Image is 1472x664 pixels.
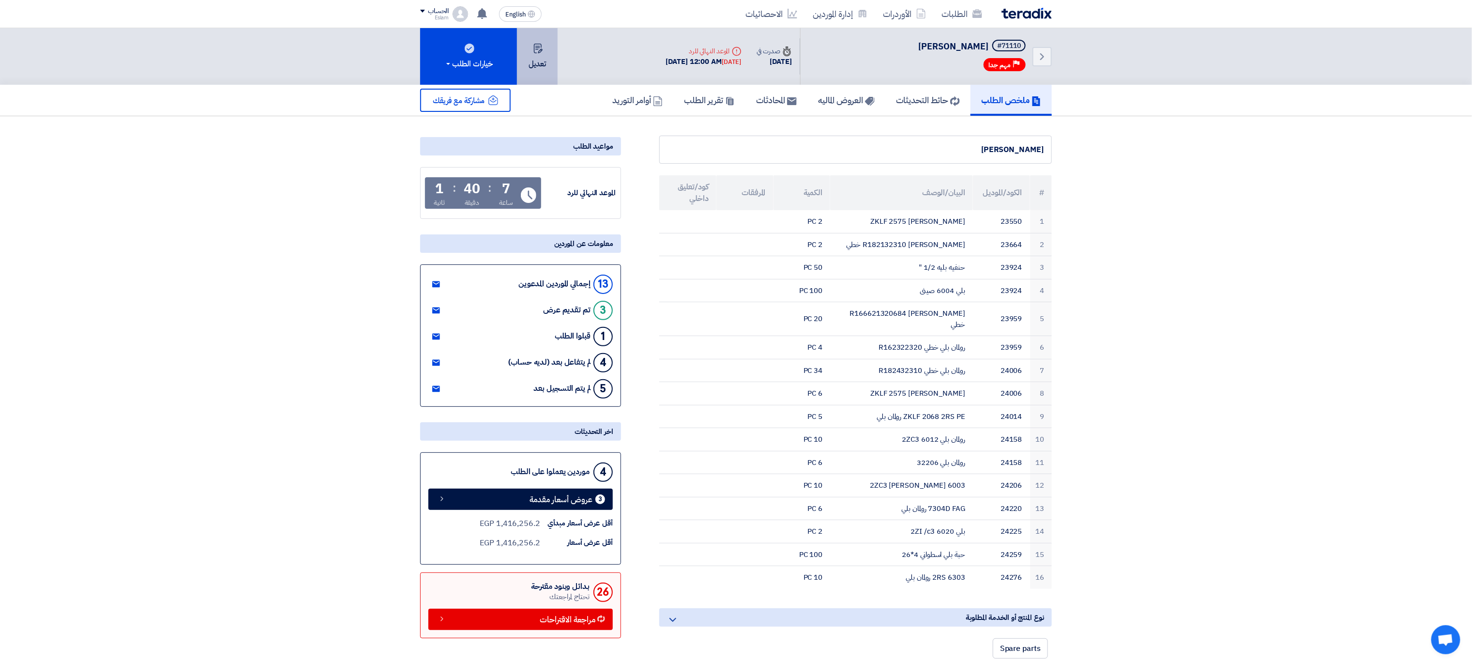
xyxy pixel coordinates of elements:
[444,58,493,70] div: خيارات الطلب
[420,15,449,20] div: Eslam
[543,306,591,315] div: تم تقديم عرض
[774,279,831,302] td: 100 PC
[885,85,971,116] a: حائط التحديثات
[774,233,831,256] td: 2 PC
[756,94,797,106] h5: المحادثات
[1431,625,1460,654] a: Open chat
[973,175,1030,210] th: الكود/الموديل
[465,198,480,208] div: دقيقة
[830,336,972,359] td: رولمان بلي خطي R162322320
[774,175,831,210] th: الكمية
[428,7,449,15] div: الحساب
[973,279,1030,302] td: 23924
[973,336,1030,359] td: 23959
[988,61,1011,70] span: مهم جدا
[973,256,1030,279] td: 23924
[830,566,972,589] td: 6303 2RS رولمان بلي
[973,405,1030,428] td: 24014
[757,46,792,56] div: صدرت في
[807,85,885,116] a: العروض الماليه
[540,537,613,548] div: أقل عرض أسعار
[774,520,831,543] td: 2 PC
[666,46,742,56] div: الموعد النهائي للرد
[830,428,972,451] td: رولمان بلي 6012 2ZC3
[830,210,972,233] td: ZKLF 2575 [PERSON_NAME]
[971,85,1052,116] a: ملخص الطلب
[593,353,613,372] div: 4
[774,451,831,474] td: 6 PC
[774,543,831,566] td: 100 PC
[1002,8,1052,19] img: Teradix logo
[830,497,972,520] td: 7304D FAG رولمان بلي
[1030,543,1052,566] td: 15
[480,518,540,529] div: 1,416,256.2 EGP
[684,94,735,106] h5: تقرير الطلب
[434,198,445,208] div: ثانية
[1030,175,1052,210] th: #
[774,405,831,428] td: 5 PC
[805,2,875,25] a: إدارة الموردين
[934,2,990,25] a: الطلبات
[464,182,480,196] div: 40
[1030,256,1052,279] td: 3
[531,582,590,591] div: بدائل وبنود مقترحة
[555,332,591,341] div: قبلوا الطلب
[659,175,716,210] th: كود/تعليق داخلي
[830,451,972,474] td: رولمان بلي 32206
[517,28,558,85] button: تعديل
[1030,497,1052,520] td: 13
[722,57,741,67] div: [DATE]
[830,175,972,210] th: البيان/الوصف
[830,233,972,256] td: R182132310 [PERSON_NAME] خطي
[716,175,774,210] th: المرفقات
[973,233,1030,256] td: 23664
[830,405,972,428] td: ZKLF 2068 2RS PE رولمان بلي
[593,379,613,399] div: 5
[428,609,613,630] a: مراجعة الاقتراحات
[973,543,1030,566] td: 24259
[774,474,831,497] td: 10 PC
[593,301,613,320] div: 3
[420,234,621,253] div: معلومات عن الموردين
[1030,451,1052,474] td: 11
[1030,474,1052,497] td: 12
[973,497,1030,520] td: 24220
[1030,279,1052,302] td: 4
[973,474,1030,497] td: 24206
[1000,643,1041,654] span: Spare parts
[774,497,831,520] td: 6 PC
[488,179,491,197] div: :
[981,94,1041,106] h5: ملخص الطلب
[875,2,934,25] a: الأوردرات
[1030,405,1052,428] td: 9
[1030,233,1052,256] td: 2
[480,537,540,549] div: 1,416,256.2 EGP
[830,520,972,543] td: بلي 6020 2ZI /c3
[774,256,831,279] td: 50 PC
[499,198,513,208] div: ساعة
[896,94,960,106] h5: حائط التحديثات
[668,144,1044,155] div: [PERSON_NAME]
[530,496,592,503] span: عروض أسعار مقدمة
[673,85,745,116] a: تقرير الطلب
[1030,382,1052,405] td: 8
[973,566,1030,589] td: 24276
[774,428,831,451] td: 10 PC
[774,382,831,405] td: 6 PC
[531,591,590,602] div: تحتاج لمراجعتك
[435,182,443,196] div: 1
[505,11,526,18] span: English
[830,279,972,302] td: بلي 6004 صينى
[602,85,673,116] a: أوامر التوريد
[774,566,831,589] td: 10 PC
[918,40,988,53] span: [PERSON_NAME]
[540,616,595,623] span: مراجعة الاقتراحات
[593,583,613,602] div: 26
[534,384,591,393] div: لم يتم التسجيل بعد
[818,94,875,106] h5: العروض الماليه
[918,40,1028,53] h5: رولمان بلي
[1030,359,1052,382] td: 7
[973,428,1030,451] td: 24158
[1030,210,1052,233] td: 1
[774,336,831,359] td: 4 PC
